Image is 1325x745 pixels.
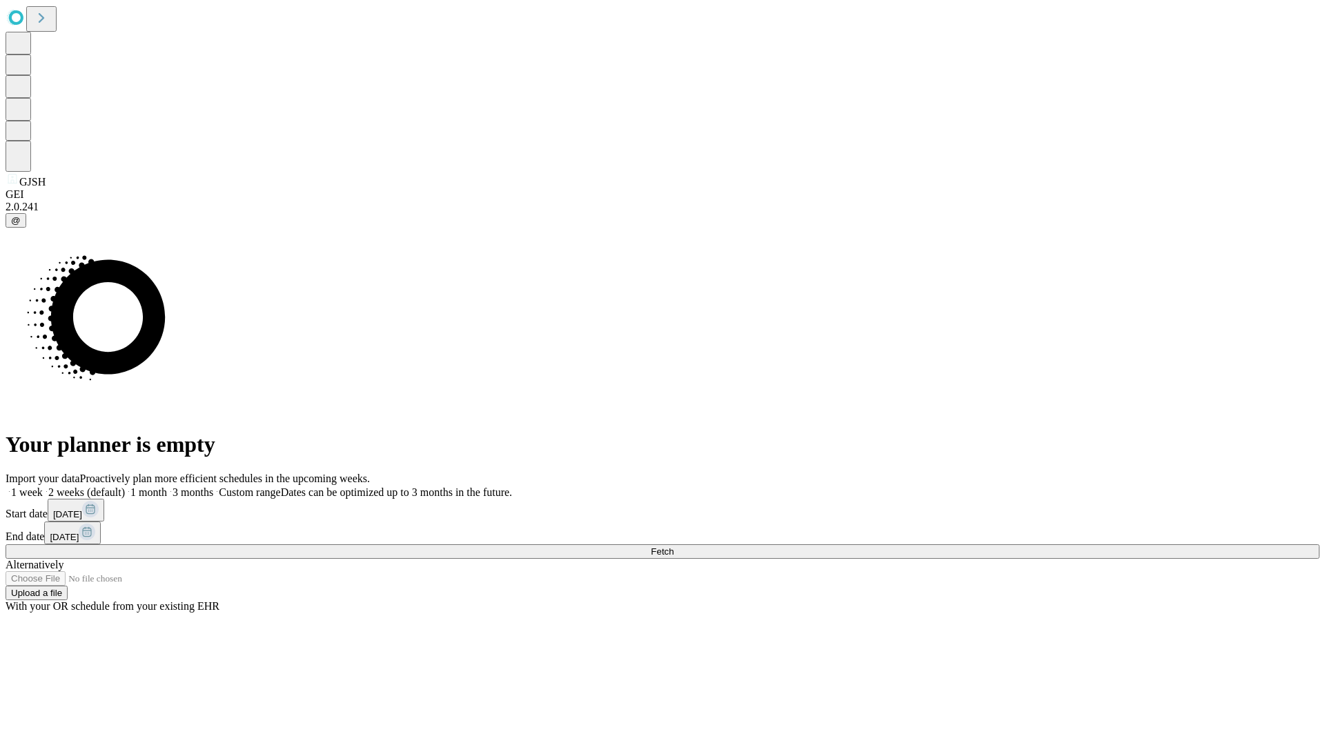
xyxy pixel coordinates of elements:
div: 2.0.241 [6,201,1319,213]
span: 1 month [130,486,167,498]
button: @ [6,213,26,228]
span: GJSH [19,176,46,188]
span: Proactively plan more efficient schedules in the upcoming weeks. [80,473,370,484]
span: Import your data [6,473,80,484]
span: 3 months [173,486,213,498]
div: GEI [6,188,1319,201]
span: Dates can be optimized up to 3 months in the future. [281,486,512,498]
span: [DATE] [50,532,79,542]
div: End date [6,521,1319,544]
span: Alternatively [6,559,63,570]
span: 2 weeks (default) [48,486,125,498]
div: Start date [6,499,1319,521]
h1: Your planner is empty [6,432,1319,457]
span: With your OR schedule from your existing EHR [6,600,219,612]
button: [DATE] [48,499,104,521]
span: Fetch [651,546,674,557]
span: @ [11,215,21,226]
span: Custom range [219,486,280,498]
button: [DATE] [44,521,101,544]
button: Upload a file [6,586,68,600]
span: 1 week [11,486,43,498]
button: Fetch [6,544,1319,559]
span: [DATE] [53,509,82,519]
